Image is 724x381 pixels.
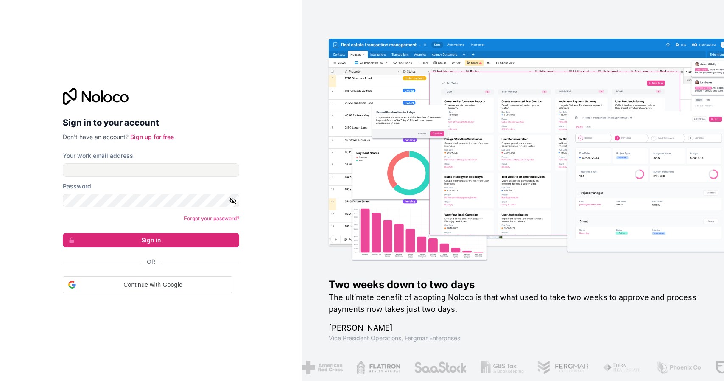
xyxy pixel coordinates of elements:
[414,361,467,374] img: /assets/saastock-C6Zbiodz.png
[537,361,589,374] img: /assets/fergmar-CudnrXN5.png
[329,334,697,342] h1: Vice President Operations , Fergmar Enterprises
[130,133,174,140] a: Sign up for free
[329,278,697,291] h1: Two weeks down to two days
[63,194,239,207] input: Password
[79,280,227,289] span: Continue with Google
[63,163,239,177] input: Email address
[63,233,239,247] button: Sign in
[481,361,524,374] img: /assets/gbstax-C-GtDUiK.png
[147,258,155,266] span: Or
[63,133,129,140] span: Don't have an account?
[184,215,239,221] a: Forgot your password?
[656,361,702,374] img: /assets/phoenix-BREaitsQ.png
[602,361,642,374] img: /assets/fiera-fwj2N5v4.png
[63,182,91,190] label: Password
[329,322,697,334] h1: [PERSON_NAME]
[63,276,232,293] div: Continue with Google
[63,151,133,160] label: Your work email address
[356,361,400,374] img: /assets/flatiron-C8eUkumj.png
[329,291,697,315] h2: The ultimate benefit of adopting Noloco is that what used to take two weeks to approve and proces...
[63,115,239,130] h2: Sign in to your account
[302,361,343,374] img: /assets/american-red-cross-BAupjrZR.png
